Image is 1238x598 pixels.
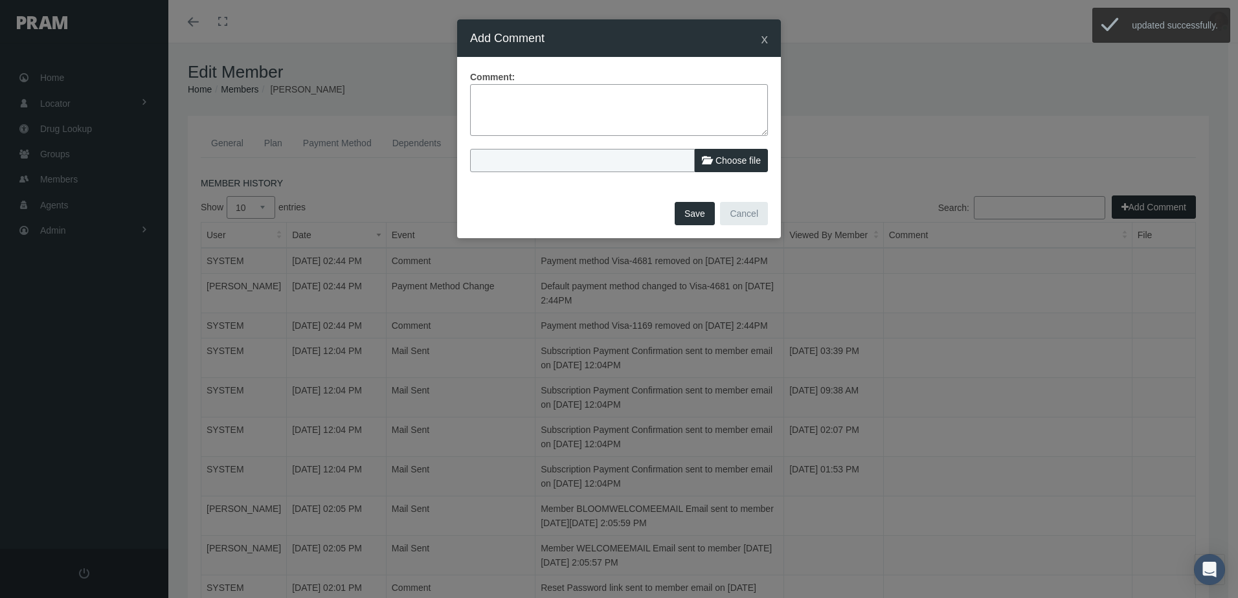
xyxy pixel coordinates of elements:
[761,31,769,46] span: x
[761,32,769,45] button: Close
[1125,8,1230,42] div: updated successfully.
[715,155,761,166] span: Choose file
[675,202,715,225] button: Save
[720,202,768,225] button: Cancel
[1194,554,1225,585] div: Open Intercom Messenger
[470,29,545,47] h4: Add Comment
[470,70,515,84] label: Comment:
